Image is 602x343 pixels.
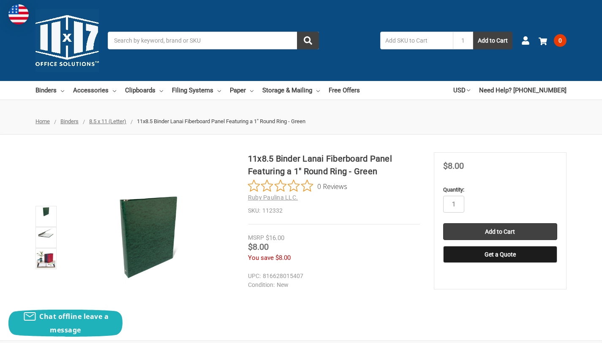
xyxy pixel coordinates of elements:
[63,195,234,280] img: 11x8.5 Binder Lanai Fiberboard Panel Featuring a 1" Round Ring - Green
[453,81,470,100] a: USD
[137,118,305,124] span: 11x8.5 Binder Lanai Fiberboard Panel Featuring a 1" Round Ring - Green
[248,272,261,281] dt: UPC:
[248,254,274,262] span: You save
[539,30,567,51] a: 0
[262,81,320,100] a: Storage & Mailing
[35,81,64,100] a: Binders
[248,206,420,215] dd: 112332
[248,242,269,252] span: $8.00
[554,34,567,47] span: 0
[473,32,512,49] button: Add to Cart
[248,281,416,289] dd: New
[248,194,298,201] a: Ruby Paulina LLC.
[248,206,260,215] dt: SKU:
[37,228,55,238] img: 11x8.5 Binder Lanai Fiberboard Panel Featuring a 1" Round Ring - Green
[443,246,557,263] button: Get a Quote
[443,186,557,194] label: Quantity:
[73,81,116,100] a: Accessories
[172,81,221,100] a: Filing Systems
[329,81,360,100] a: Free Offers
[89,118,126,124] a: 8.5 x 11 (Letter)
[248,272,416,281] dd: 816628015407
[37,249,55,268] img: Lanai Binder (112332)
[125,81,163,100] a: Clipboards
[60,118,79,124] a: Binders
[37,207,55,216] img: 11x8.5 Binder Lanai Fiberboard Panel Featuring a 1" Round Ring - Green
[35,9,99,72] img: 11x17.com
[248,180,347,192] button: Rated 0 out of 5 stars from 0 reviews. Jump to reviews.
[108,32,319,49] input: Search by keyword, brand or SKU
[443,223,557,240] input: Add to Cart
[443,161,464,171] span: $8.00
[266,234,284,242] span: $16.00
[230,81,253,100] a: Paper
[35,118,50,124] a: Home
[248,281,275,289] dt: Condition:
[248,152,420,178] h1: 11x8.5 Binder Lanai Fiberboard Panel Featuring a 1" Round Ring - Green
[275,254,291,262] span: $8.00
[317,180,347,192] span: 0 Reviews
[248,233,264,242] div: MSRP
[380,32,453,49] input: Add SKU to Cart
[479,81,567,100] a: Need Help? [PHONE_NUMBER]
[8,4,29,24] img: duty and tax information for United States
[39,312,109,335] span: Chat offline leave a message
[8,310,123,337] button: Chat offline leave a message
